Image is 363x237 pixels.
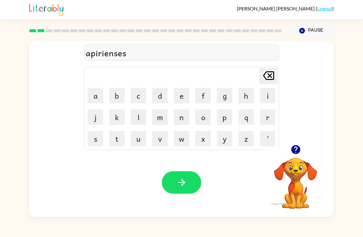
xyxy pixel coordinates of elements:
button: k [109,109,125,125]
button: j [88,109,103,125]
button: e [174,88,189,103]
button: o [195,109,211,125]
button: r [260,109,275,125]
button: g [217,88,232,103]
button: u [131,131,146,146]
button: x [195,131,211,146]
button: w [174,131,189,146]
button: d [152,88,168,103]
a: Logout [317,6,332,11]
video: Your browser must support playing .mp4 files to use Literably. Please try using another browser. [265,148,326,210]
button: h [238,88,254,103]
button: ' [260,131,275,146]
button: y [217,131,232,146]
button: q [238,109,254,125]
img: Literably [29,2,63,16]
button: p [217,109,232,125]
button: c [131,88,146,103]
button: s [88,131,103,146]
button: b [109,88,125,103]
button: m [152,109,168,125]
button: v [152,131,168,146]
button: n [174,109,189,125]
button: i [260,88,275,103]
button: f [195,88,211,103]
span: [PERSON_NAME] [PERSON_NAME] [237,6,316,11]
button: l [131,109,146,125]
button: Pause [289,24,334,38]
button: a [88,88,103,103]
button: t [109,131,125,146]
div: apirienses [86,46,277,59]
div: ( ) [237,6,334,11]
button: z [238,131,254,146]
